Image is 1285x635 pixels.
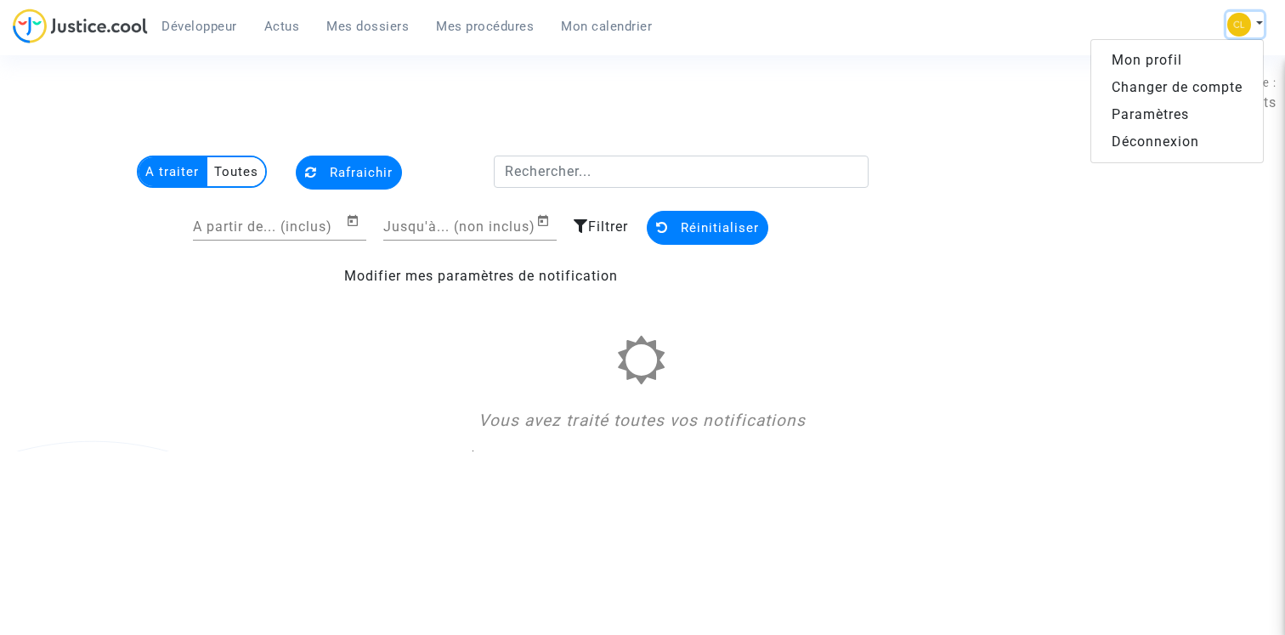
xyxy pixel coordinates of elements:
[422,14,547,39] a: Mes procédures
[561,19,652,34] span: Mon calendrier
[161,19,237,34] span: Développeur
[139,157,207,186] multi-toggle-item: A traiter
[251,14,314,39] a: Actus
[264,19,300,34] span: Actus
[313,14,422,39] a: Mes dossiers
[346,211,366,231] button: Open calendar
[1091,128,1263,156] a: Déconnexion
[436,19,534,34] span: Mes procédures
[536,211,557,231] button: Open calendar
[494,156,869,188] input: Rechercher...
[681,220,759,235] span: Réinitialiser
[1091,47,1263,74] a: Mon profil
[296,156,402,190] button: Rafraichir
[547,14,665,39] a: Mon calendrier
[326,19,409,34] span: Mes dossiers
[148,14,251,39] a: Développeur
[13,9,148,43] img: jc-logo.svg
[255,409,1029,434] div: Vous avez traité toutes vos notifications
[1227,13,1251,37] img: f0b917ab549025eb3af43f3c4438ad5d
[1091,101,1263,128] a: Paramètres
[330,165,393,180] span: Rafraichir
[1091,74,1263,101] a: Changer de compte
[588,218,628,235] span: Filtrer
[647,211,768,245] button: Réinitialiser
[344,268,618,284] a: Modifier mes paramètres de notification
[207,157,265,186] multi-toggle-item: Toutes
